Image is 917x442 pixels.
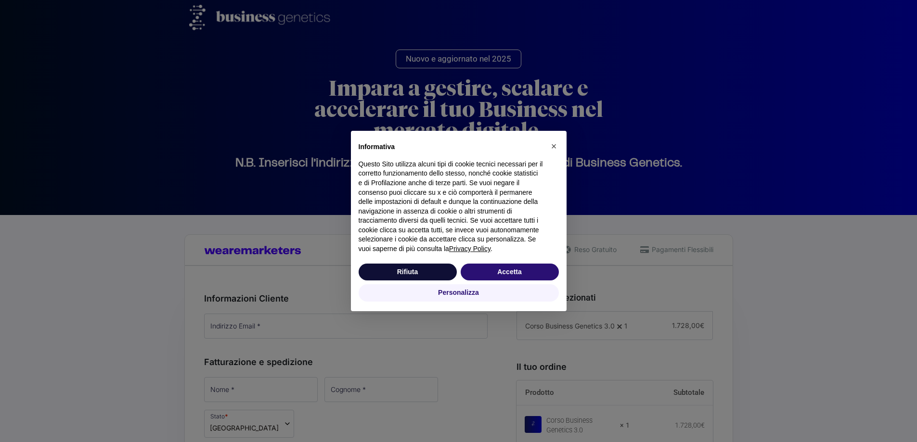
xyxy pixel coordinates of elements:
button: Accetta [461,264,559,281]
button: Rifiuta [359,264,457,281]
button: Chiudi questa informativa [546,139,562,154]
a: Privacy Policy [449,245,491,253]
span: × [551,141,557,152]
button: Personalizza [359,284,559,302]
h2: Informativa [359,142,543,152]
p: Questo Sito utilizza alcuni tipi di cookie tecnici necessari per il corretto funzionamento dello ... [359,160,543,254]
